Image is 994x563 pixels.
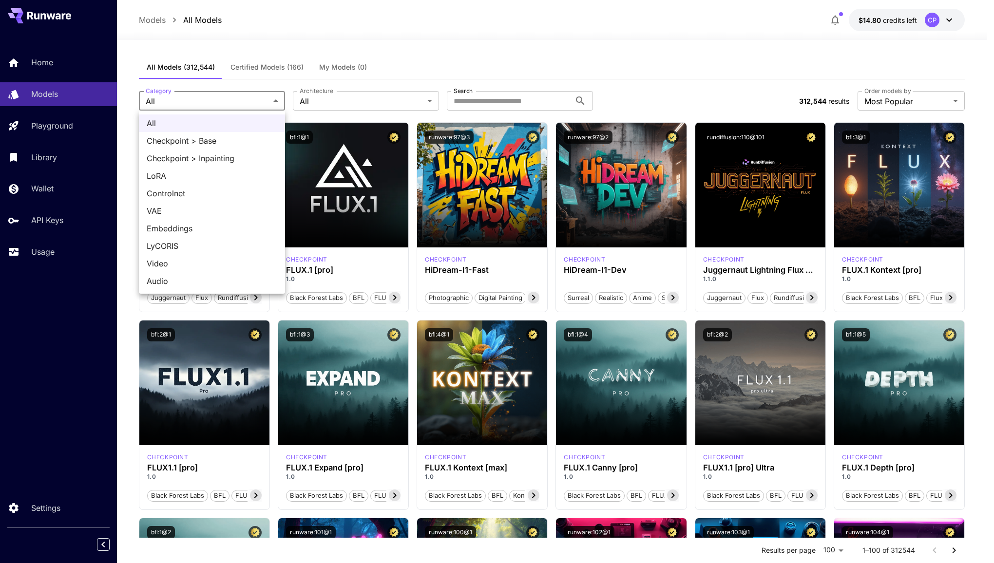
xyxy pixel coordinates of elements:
span: Video [147,258,277,269]
span: Controlnet [147,188,277,199]
span: Checkpoint > Base [147,135,277,147]
span: LoRA [147,170,277,182]
span: Audio [147,275,277,287]
span: Checkpoint > Inpainting [147,152,277,164]
span: Embeddings [147,223,277,234]
span: VAE [147,205,277,217]
span: LyCORIS [147,240,277,252]
span: All [147,117,277,129]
